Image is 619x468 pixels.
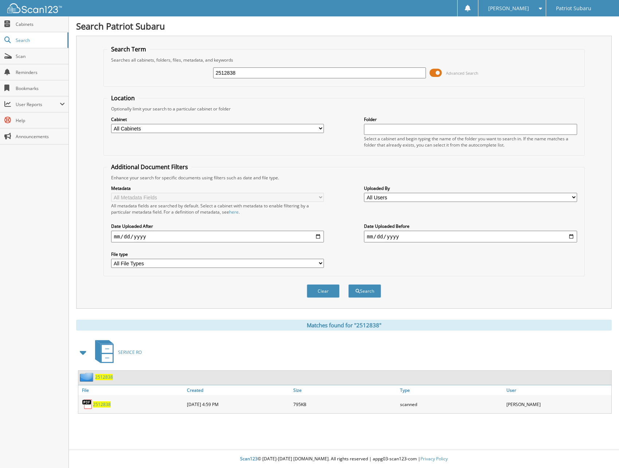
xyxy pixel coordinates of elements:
[111,203,324,215] div: All metadata fields are searched by default. Select a cabinet with metadata to enable filtering b...
[76,20,612,32] h1: Search Patriot Subaru
[111,223,324,229] label: Date Uploaded After
[78,385,185,395] a: File
[111,251,324,257] label: File type
[398,385,505,395] a: Type
[505,385,611,395] a: User
[111,185,324,191] label: Metadata
[111,231,324,242] input: start
[76,320,612,331] div: Matches found for "2512838"
[556,6,591,11] span: Patriot Subaru
[93,401,111,407] a: 2512838
[107,106,581,112] div: Optionally limit your search to a particular cabinet or folder
[398,397,505,412] div: scanned
[185,397,292,412] div: [DATE] 4:59 PM
[80,373,95,382] img: folder2.png
[291,385,398,395] a: Size
[16,133,65,140] span: Announcements
[348,284,381,298] button: Search
[16,101,60,108] span: User Reports
[107,45,150,53] legend: Search Term
[364,231,577,242] input: end
[7,3,62,13] img: scan123-logo-white.svg
[364,185,577,191] label: Uploaded By
[505,397,611,412] div: [PERSON_NAME]
[91,338,142,367] a: SERVICE RO
[185,385,292,395] a: Created
[95,374,113,380] a: 2512838
[16,69,65,75] span: Reminders
[229,209,239,215] a: here
[107,175,581,181] div: Enhance your search for specific documents using filters such as date and file type.
[118,349,142,355] span: SERVICE RO
[291,397,398,412] div: 795KB
[107,163,192,171] legend: Additional Document Filters
[307,284,340,298] button: Clear
[16,21,65,27] span: Cabinets
[16,85,65,91] span: Bookmarks
[16,37,64,43] span: Search
[446,70,478,76] span: Advanced Search
[16,53,65,59] span: Scan
[111,116,324,122] label: Cabinet
[107,94,138,102] legend: Location
[364,223,577,229] label: Date Uploaded Before
[420,456,448,462] a: Privacy Policy
[107,57,581,63] div: Searches all cabinets, folders, files, metadata, and keywords
[69,450,619,468] div: © [DATE]-[DATE] [DOMAIN_NAME]. All rights reserved | appg03-scan123-com |
[364,116,577,122] label: Folder
[488,6,529,11] span: [PERSON_NAME]
[82,399,93,410] img: PDF.png
[240,456,258,462] span: Scan123
[364,136,577,148] div: Select a cabinet and begin typing the name of the folder you want to search in. If the name match...
[16,117,65,124] span: Help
